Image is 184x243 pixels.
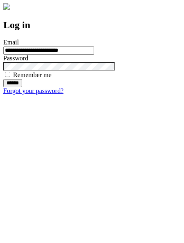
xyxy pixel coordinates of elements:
[13,71,52,78] label: Remember me
[3,39,19,46] label: Email
[3,20,181,31] h2: Log in
[3,55,28,62] label: Password
[3,3,10,10] img: logo-4e3dc11c47720685a147b03b5a06dd966a58ff35d612b21f08c02c0306f2b779.png
[3,87,63,94] a: Forgot your password?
